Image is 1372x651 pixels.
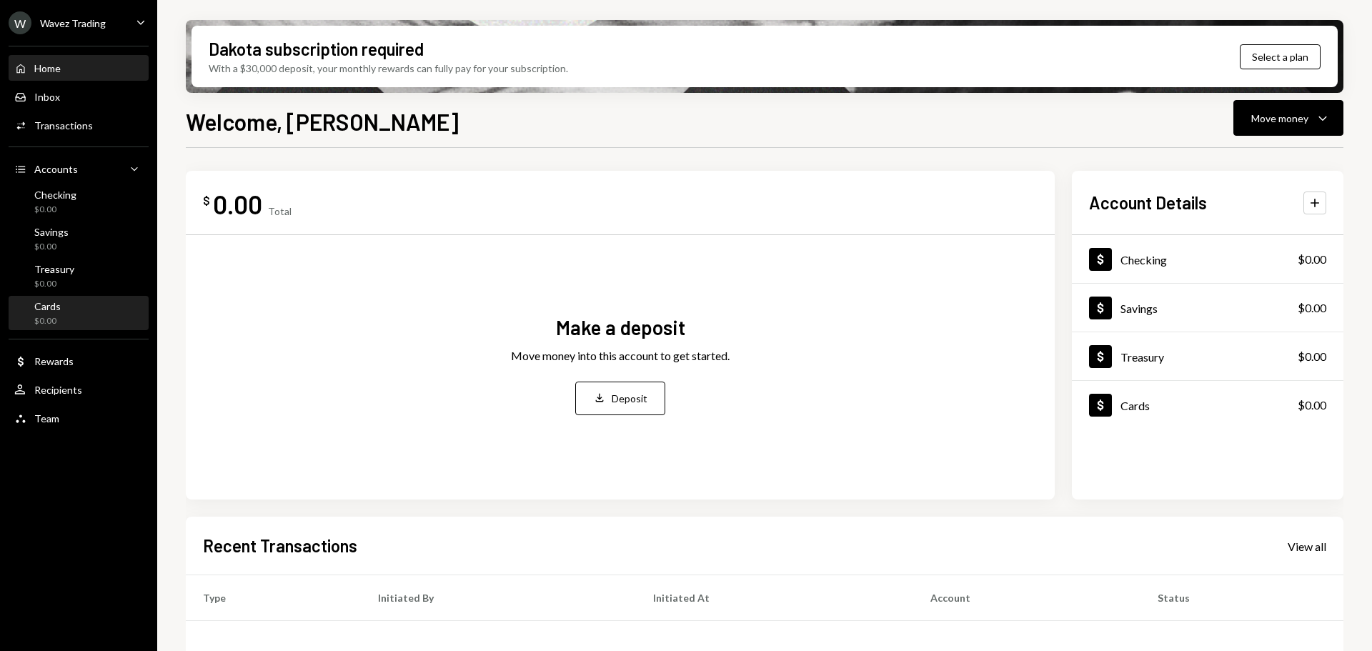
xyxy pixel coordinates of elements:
h1: Welcome, [PERSON_NAME] [186,107,459,136]
a: Cards$0.00 [9,296,149,330]
div: $0.00 [34,241,69,253]
th: Status [1140,575,1343,621]
div: $0.00 [34,278,74,290]
div: $0.00 [34,204,76,216]
div: Accounts [34,163,78,175]
a: Home [9,55,149,81]
div: $0.00 [1298,348,1326,365]
div: Savings [34,226,69,238]
a: Team [9,405,149,431]
div: Total [268,205,292,217]
div: Make a deposit [556,314,685,342]
th: Initiated By [361,575,636,621]
div: $0.00 [1298,397,1326,414]
div: $0.00 [1298,299,1326,317]
button: Select a plan [1240,44,1321,69]
div: $ [203,194,210,208]
div: Dakota subscription required [209,37,424,61]
div: Cards [34,300,61,312]
a: View all [1288,538,1326,554]
th: Type [186,575,361,621]
th: Account [913,575,1140,621]
div: Inbox [34,91,60,103]
div: $0.00 [34,315,61,327]
div: Treasury [1120,350,1164,364]
a: Inbox [9,84,149,109]
h2: Account Details [1089,191,1207,214]
div: Home [34,62,61,74]
a: Checking$0.00 [1072,235,1343,283]
div: Team [34,412,59,424]
div: Rewards [34,355,74,367]
a: Recipients [9,377,149,402]
div: Wavez Trading [40,17,106,29]
div: Transactions [34,119,93,131]
div: Move money [1251,111,1308,126]
div: Treasury [34,263,74,275]
a: Rewards [9,348,149,374]
div: With a $30,000 deposit, your monthly rewards can fully pay for your subscription. [209,61,568,76]
h2: Recent Transactions [203,534,357,557]
div: $0.00 [1298,251,1326,268]
div: Checking [34,189,76,201]
div: Move money into this account to get started. [511,347,730,364]
th: Initiated At [636,575,913,621]
a: Transactions [9,112,149,138]
a: Cards$0.00 [1072,381,1343,429]
div: View all [1288,540,1326,554]
a: Savings$0.00 [1072,284,1343,332]
a: Checking$0.00 [9,184,149,219]
a: Treasury$0.00 [1072,332,1343,380]
div: Checking [1120,253,1167,267]
a: Accounts [9,156,149,182]
div: Cards [1120,399,1150,412]
div: Savings [1120,302,1158,315]
button: Deposit [575,382,665,415]
a: Treasury$0.00 [9,259,149,293]
div: Recipients [34,384,82,396]
div: 0.00 [213,188,262,220]
div: W [9,11,31,34]
div: Deposit [612,391,647,406]
a: Savings$0.00 [9,222,149,256]
button: Move money [1233,100,1343,136]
